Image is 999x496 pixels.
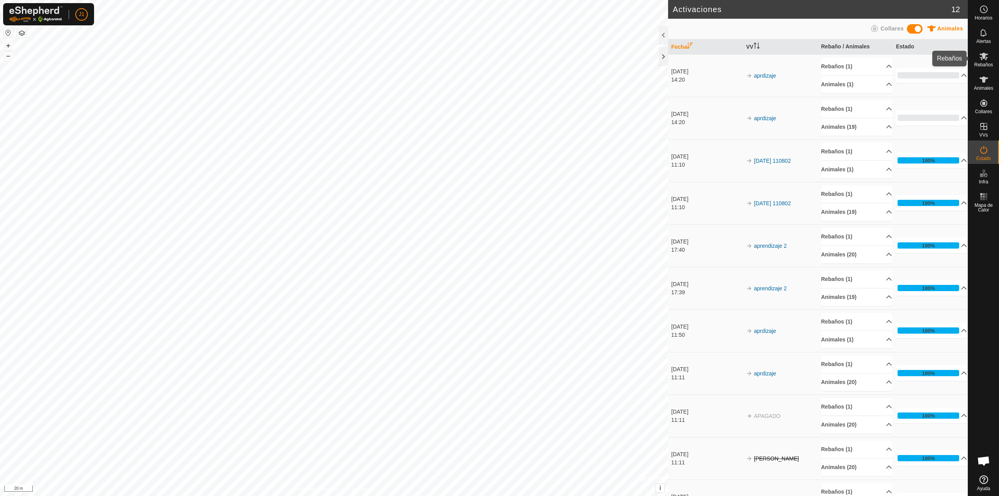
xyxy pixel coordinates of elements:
span: 12 [951,4,960,15]
p-accordion-header: 100% [896,450,967,466]
p-accordion-header: Animales (1) [821,331,892,348]
div: 100% [898,412,959,419]
div: 100% [922,412,935,420]
img: arrow [746,73,752,79]
div: 100% [922,327,935,334]
p-accordion-header: 100% [896,153,967,168]
span: Mapa de Calor [970,203,997,212]
div: 11:11 [671,416,742,424]
div: 17:40 [671,246,742,254]
div: Chat abierto [972,449,995,473]
p-accordion-header: Animales (20) [821,373,892,391]
div: [DATE] [671,153,742,161]
div: 100% [898,327,959,334]
p-accordion-header: Rebaños (1) [821,270,892,288]
p-accordion-header: 100% [896,238,967,253]
p-accordion-header: 100% [896,408,967,423]
span: Infra [979,180,988,184]
a: aprdizaje [754,115,776,121]
span: J1 [79,10,85,18]
p-accordion-header: Animales (1) [821,76,892,93]
button: Capas del Mapa [17,28,27,38]
p-accordion-header: 100% [896,323,967,338]
div: [DATE] [671,68,742,76]
div: [DATE] [671,408,742,416]
a: Contáctenos [348,486,374,493]
button: + [4,41,13,50]
div: 0% [898,115,959,121]
p-accordion-header: Animales (20) [821,246,892,263]
img: arrow [746,115,752,121]
p-accordion-header: 100% [896,365,967,381]
p-accordion-header: Animales (20) [821,416,892,434]
div: 100% [922,370,935,377]
img: arrow [746,370,752,377]
div: 17:39 [671,288,742,297]
th: Fecha [668,39,743,55]
p-sorticon: Activar para ordenar [754,44,760,50]
th: Rebaño / Animales [818,39,893,55]
p-accordion-header: Rebaños (1) [821,58,892,75]
h2: Activaciones [673,5,951,14]
div: 11:10 [671,203,742,212]
div: 100% [922,157,935,164]
button: Restablecer Mapa [4,28,13,37]
p-accordion-header: 0% [896,110,967,126]
p-accordion-header: Animales (19) [821,118,892,136]
div: [DATE] [671,110,742,118]
p-accordion-header: Rebaños (1) [821,398,892,416]
p-accordion-header: Rebaños (1) [821,228,892,245]
a: Política de Privacidad [294,486,339,493]
div: [DATE] [671,323,742,331]
div: 11:10 [671,161,742,169]
img: Logo Gallagher [9,6,62,22]
a: [DATE] 110802 [754,200,791,206]
div: [DATE] [671,450,742,459]
div: 100% [922,284,935,292]
s: [PERSON_NAME] [754,455,799,462]
div: 100% [922,242,935,249]
p-accordion-header: Rebaños (1) [821,313,892,331]
p-accordion-header: 100% [896,280,967,296]
div: [DATE] [671,365,742,373]
img: arrow [746,243,752,249]
span: VVs [979,133,988,137]
p-accordion-header: Rebaños (1) [821,143,892,160]
img: arrow [746,413,752,419]
span: Collares [975,109,992,114]
div: 14:20 [671,118,742,126]
div: 100% [898,370,959,376]
div: 100% [922,455,935,462]
span: Rebaños [974,62,993,67]
a: aprendizaje 2 [754,243,787,249]
p-accordion-header: Rebaños (1) [821,441,892,458]
p-accordion-header: Rebaños (1) [821,100,892,118]
p-accordion-header: Rebaños (1) [821,185,892,203]
img: arrow [746,328,752,334]
div: 100% [898,242,959,249]
p-accordion-header: Animales (1) [821,161,892,178]
a: aprendizaje 2 [754,285,787,292]
button: – [4,51,13,60]
div: 11:11 [671,373,742,382]
div: 100% [898,285,959,291]
p-accordion-header: Animales (19) [821,203,892,221]
th: VV [743,39,818,55]
img: arrow [746,455,752,462]
span: Estado [976,156,991,161]
span: i [659,485,661,491]
div: [DATE] [671,195,742,203]
button: i [656,484,665,492]
span: Horarios [975,16,992,20]
p-accordion-header: Animales (19) [821,288,892,306]
span: Animales [974,86,993,91]
div: 14:20 [671,76,742,84]
a: aprdizaje [754,328,776,334]
p-accordion-header: Animales (20) [821,459,892,476]
img: arrow [746,200,752,206]
div: [DATE] [671,280,742,288]
div: 100% [898,157,959,164]
p-accordion-header: 100% [896,195,967,211]
span: Animales [937,25,963,32]
div: 100% [922,199,935,207]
